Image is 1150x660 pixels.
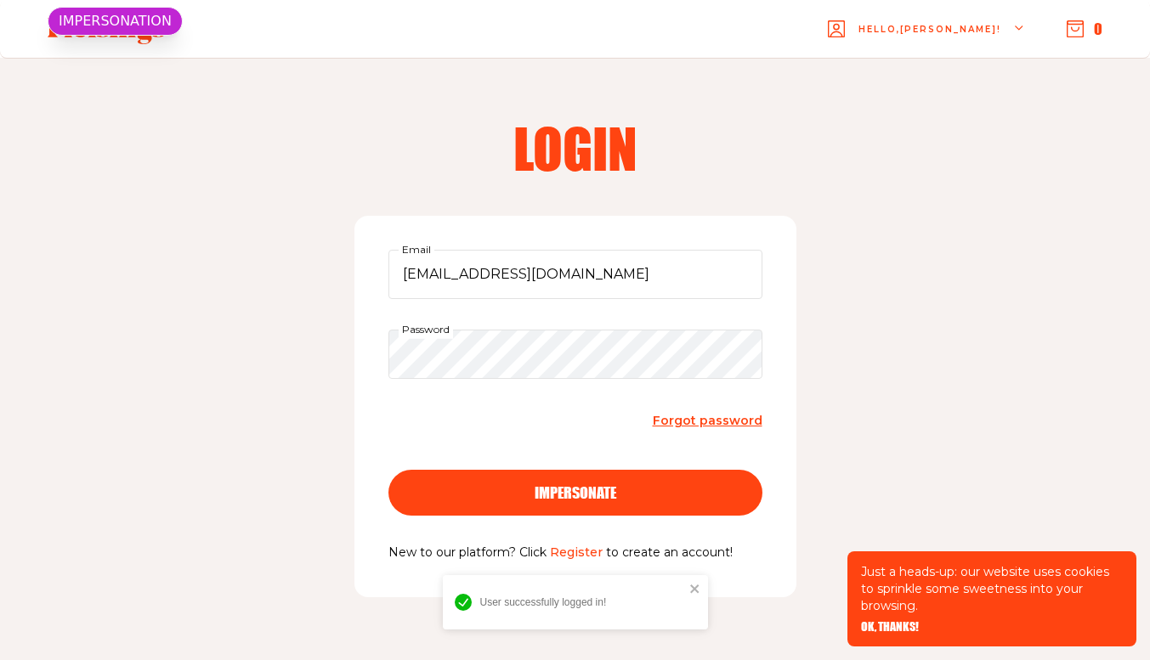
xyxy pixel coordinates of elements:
[689,582,701,595] button: close
[653,409,762,432] a: Forgot password
[858,23,1001,63] span: Hello, [PERSON_NAME] !
[388,330,762,379] input: Password
[358,121,793,175] h2: Login
[653,413,762,428] span: Forgot password
[535,485,616,500] span: impersonate
[388,543,762,563] p: New to our platform? Click to create an account!
[388,250,762,299] input: Email
[550,544,603,560] a: Register
[861,563,1123,614] p: Just a heads-up: our website uses cookies to sprinkle some sweetness into your browsing.
[388,470,762,516] button: impersonate
[399,240,434,259] label: Email
[480,596,684,608] div: User successfully logged in!
[48,7,183,36] div: IMPERSONATION
[1067,20,1102,38] button: 0
[399,320,453,339] label: Password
